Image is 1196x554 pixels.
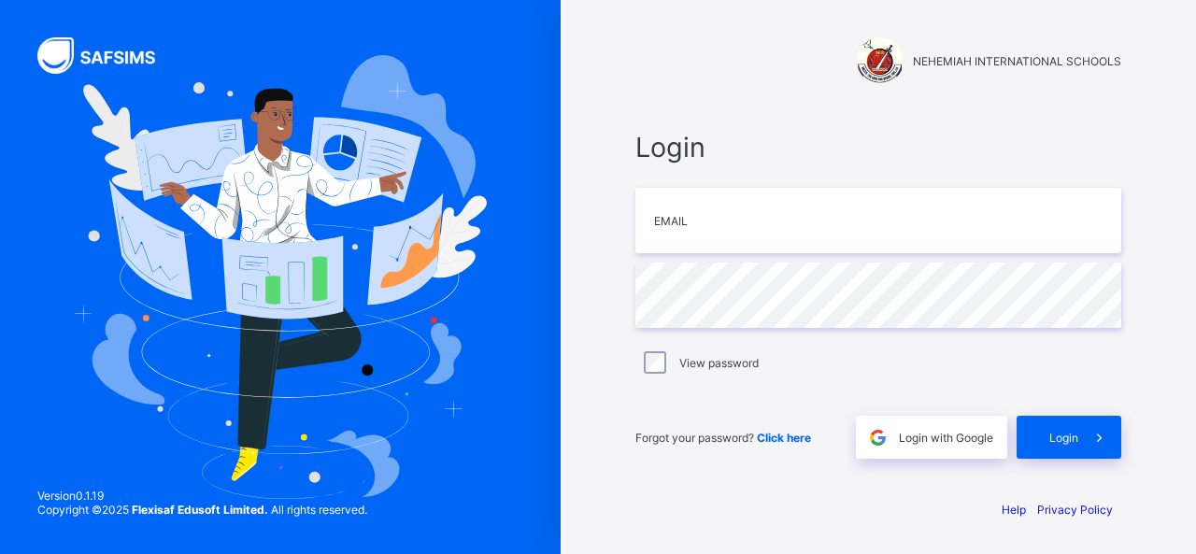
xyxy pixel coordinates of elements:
strong: Flexisaf Edusoft Limited. [132,503,268,517]
span: Version 0.1.19 [37,489,367,503]
span: Copyright © 2025 All rights reserved. [37,503,367,517]
a: Help [1002,503,1026,517]
a: Click here [757,431,811,445]
img: SAFSIMS Logo [37,37,178,74]
span: Login [635,131,1121,163]
span: Login [1049,431,1078,445]
span: Forgot your password? [635,431,811,445]
img: google.396cfc9801f0270233282035f929180a.svg [867,427,889,448]
img: Hero Image [74,55,486,498]
span: NEHEMIAH INTERNATIONAL SCHOOLS [913,54,1121,68]
label: View password [679,356,759,370]
span: Login with Google [899,431,993,445]
a: Privacy Policy [1037,503,1113,517]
